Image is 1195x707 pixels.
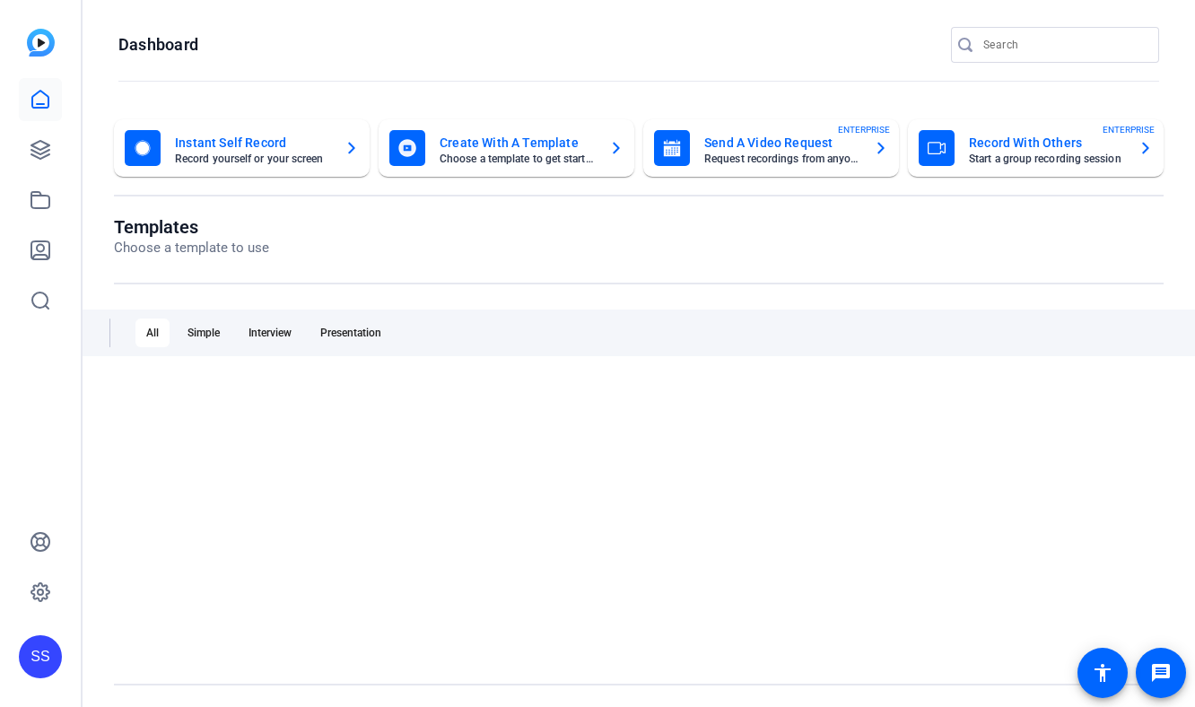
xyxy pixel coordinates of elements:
mat-card-title: Instant Self Record [175,132,330,153]
button: Send A Video RequestRequest recordings from anyone, anywhereENTERPRISE [643,119,899,177]
mat-card-title: Create With A Template [440,132,595,153]
span: ENTERPRISE [1103,123,1155,136]
img: blue-gradient.svg [27,29,55,57]
button: Create With A TemplateChoose a template to get started [379,119,634,177]
h1: Dashboard [118,34,198,56]
mat-card-title: Send A Video Request [704,132,859,153]
mat-icon: accessibility [1092,662,1113,684]
div: SS [19,635,62,678]
mat-card-subtitle: Start a group recording session [969,153,1124,164]
button: Record With OthersStart a group recording sessionENTERPRISE [908,119,1164,177]
mat-card-subtitle: Record yourself or your screen [175,153,330,164]
div: Interview [238,319,302,347]
div: Presentation [310,319,392,347]
span: ENTERPRISE [838,123,890,136]
mat-icon: message [1150,662,1172,684]
mat-card-subtitle: Choose a template to get started [440,153,595,164]
div: Simple [177,319,231,347]
h1: Templates [114,216,269,238]
button: Instant Self RecordRecord yourself or your screen [114,119,370,177]
p: Choose a template to use [114,238,269,258]
input: Search [983,34,1145,56]
mat-card-title: Record With Others [969,132,1124,153]
div: All [135,319,170,347]
mat-card-subtitle: Request recordings from anyone, anywhere [704,153,859,164]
